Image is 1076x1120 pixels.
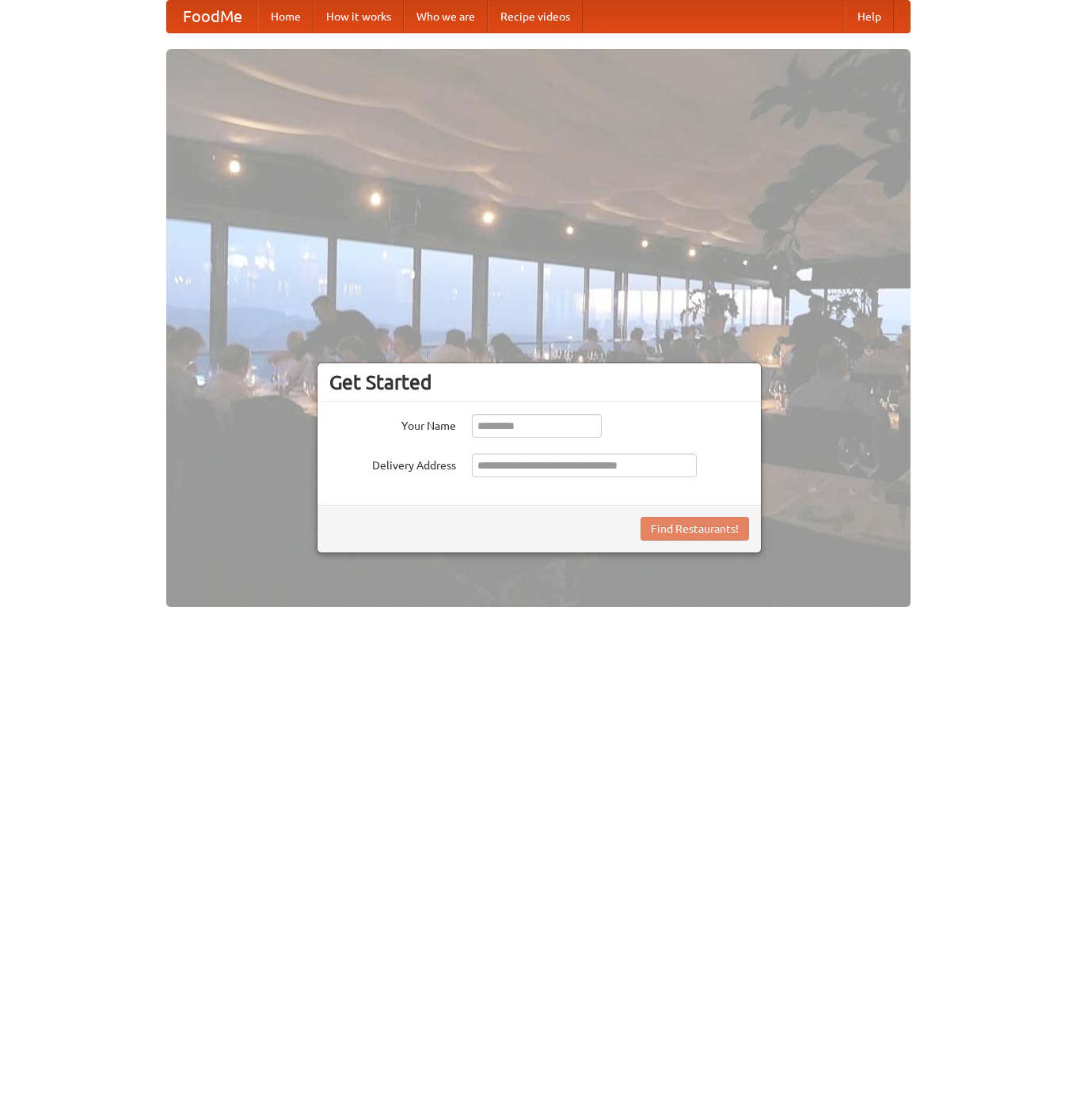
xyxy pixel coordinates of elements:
[641,517,749,541] button: Find Restaurants!
[329,454,456,473] label: Delivery Address
[167,1,258,32] a: FoodMe
[404,1,488,32] a: Who we are
[845,1,894,32] a: Help
[258,1,314,32] a: Home
[488,1,583,32] a: Recipe videos
[329,370,749,394] h3: Get Started
[314,1,404,32] a: How it works
[329,414,456,434] label: Your Name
